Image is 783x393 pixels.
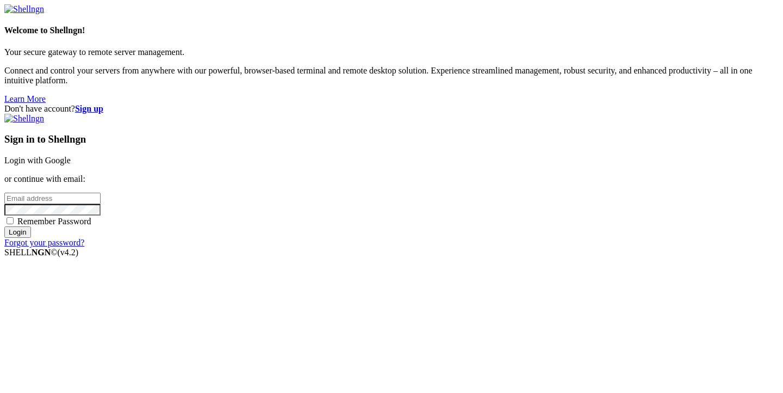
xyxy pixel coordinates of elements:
input: Remember Password [7,217,14,224]
a: Learn More [4,94,46,103]
input: Email address [4,193,101,204]
p: Connect and control your servers from anywhere with our powerful, browser-based terminal and remo... [4,66,779,85]
a: Sign up [75,104,103,113]
a: Login with Google [4,156,71,165]
input: Login [4,226,31,238]
span: 4.2.0 [58,248,79,257]
p: or continue with email: [4,174,779,184]
img: Shellngn [4,4,44,14]
span: Remember Password [17,217,91,226]
h4: Welcome to Shellngn! [4,26,779,35]
h3: Sign in to Shellngn [4,133,779,145]
div: Don't have account? [4,104,779,114]
b: NGN [32,248,51,257]
p: Your secure gateway to remote server management. [4,47,779,57]
span: SHELL © [4,248,78,257]
a: Forgot your password? [4,238,84,247]
img: Shellngn [4,114,44,124]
